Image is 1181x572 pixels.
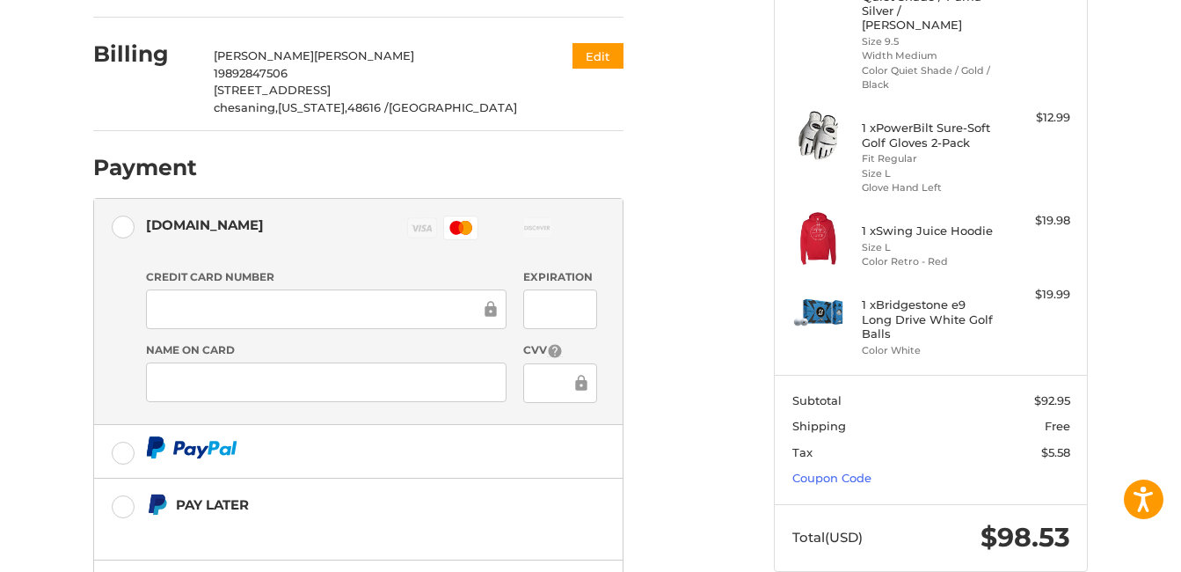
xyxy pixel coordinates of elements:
span: $98.53 [981,521,1070,554]
span: Shipping [792,419,846,433]
img: PayPal icon [146,436,237,458]
span: [US_STATE], [278,100,347,114]
li: Color Retro - Red [862,254,996,269]
span: $5.58 [1041,445,1070,459]
li: Size L [862,240,996,255]
li: Color White [862,343,996,358]
label: Expiration [523,269,596,285]
div: $19.99 [1001,286,1070,304]
div: $19.98 [1001,212,1070,230]
span: 48616 / [347,100,389,114]
li: Size 9.5 [862,34,996,49]
span: Subtotal [792,393,842,407]
span: [GEOGRAPHIC_DATA] [389,100,517,114]
div: Pay Later [176,490,513,519]
li: Glove Hand Left [862,180,996,195]
span: chesaning, [214,100,278,114]
img: Pay Later icon [146,494,168,516]
li: Fit Regular [862,151,996,166]
a: Coupon Code [792,471,871,485]
li: Size L [862,166,996,181]
span: Total (USD) [792,529,863,546]
li: Color Quiet Shade / Gold / Black [862,63,996,92]
h2: Billing [93,40,196,68]
span: Tax [792,445,813,459]
li: Width Medium [862,48,996,63]
h2: Payment [93,154,197,181]
iframe: PayPal Message 1 [146,523,514,539]
h4: 1 x Bridgestone e9 Long Drive White Golf Balls [862,297,996,341]
div: $12.99 [1001,109,1070,127]
span: [STREET_ADDRESS] [214,83,331,97]
label: Name on Card [146,342,507,358]
span: 19892847506 [214,66,288,80]
h4: 1 x PowerBilt Sure-Soft Golf Gloves 2-Pack [862,121,996,150]
div: [DOMAIN_NAME] [146,210,264,239]
span: [PERSON_NAME] [214,48,314,62]
span: [PERSON_NAME] [314,48,414,62]
span: $92.95 [1034,393,1070,407]
button: Edit [572,43,623,69]
label: CVV [523,342,596,359]
span: Free [1045,419,1070,433]
h4: 1 x Swing Juice Hoodie [862,224,996,238]
label: Credit Card Number [146,269,507,285]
